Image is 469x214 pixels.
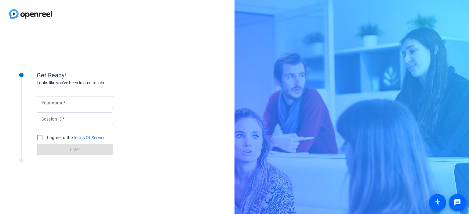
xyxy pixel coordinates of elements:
div: Looks like you've been invited to join [37,80,159,86]
mat-label: Session ID [42,117,62,121]
mat-icon: message [454,199,461,206]
mat-label: Your name [42,100,63,105]
label: I agree to the [46,135,106,141]
a: Terms Of Service [73,135,106,140]
div: Get Ready! [37,71,159,80]
mat-icon: accessibility [434,199,441,206]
